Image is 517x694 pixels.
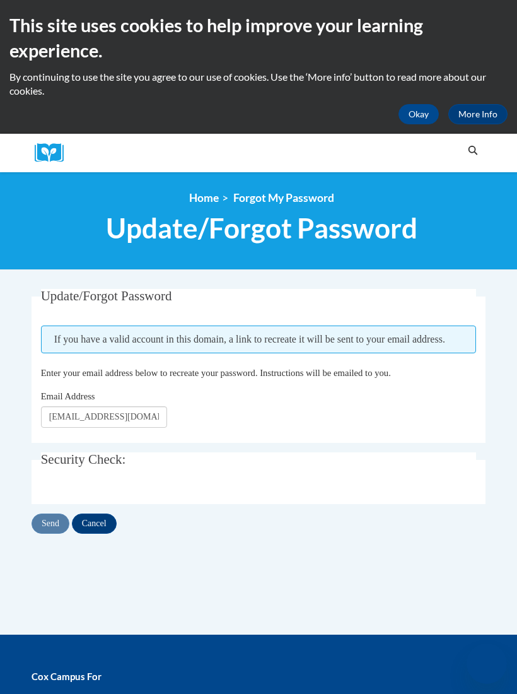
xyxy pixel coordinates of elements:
input: Cancel [72,514,117,534]
span: If you have a valid account in this domain, a link to recreate it will be sent to your email addr... [41,326,477,353]
h2: This site uses cookies to help improve your learning experience. [9,13,508,64]
iframe: Button to launch messaging window [467,644,507,684]
p: By continuing to use the site you agree to our use of cookies. Use the ‘More info’ button to read... [9,70,508,98]
span: Email Address [41,391,95,401]
button: Okay [398,104,439,124]
b: Cox Campus For [32,671,102,682]
input: Email [41,406,167,428]
a: More Info [448,104,508,124]
span: Forgot My Password [233,191,334,204]
button: Search [463,143,482,158]
a: Home [189,191,219,204]
img: Logo brand [35,143,73,163]
span: Update/Forgot Password [41,288,172,303]
span: Enter your email address below to recreate your password. Instructions will be emailed to you. [41,368,391,378]
span: Security Check: [41,452,126,467]
a: Cox Campus [35,143,73,163]
span: Update/Forgot Password [106,211,417,245]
